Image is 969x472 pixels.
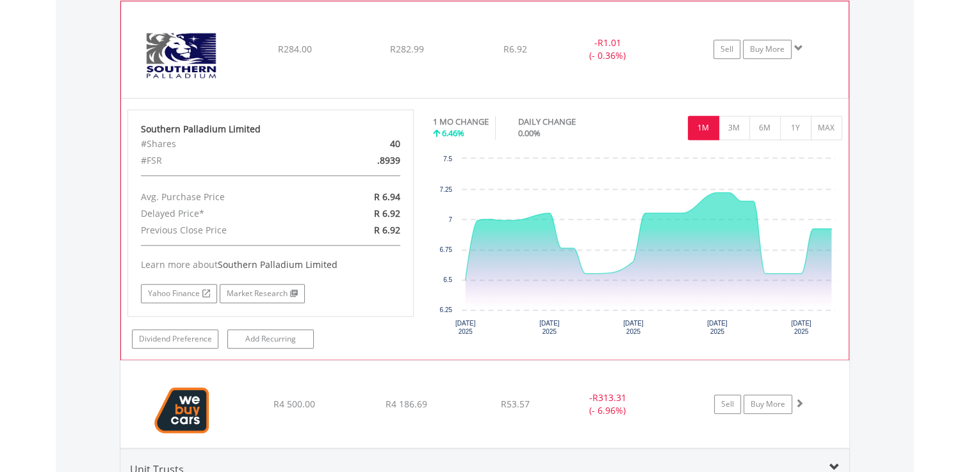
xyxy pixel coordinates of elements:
[780,116,811,140] button: 1Y
[317,136,410,152] div: 40
[127,377,237,445] img: EQU.ZA.WBC.png
[597,36,621,49] span: R1.01
[131,189,317,205] div: Avg. Purchase Price
[719,116,750,140] button: 3M
[714,395,741,414] a: Sell
[227,329,314,349] a: Add Recurring
[132,329,218,349] a: Dividend Preference
[592,391,626,404] span: R313.31
[220,284,305,303] a: Market Research
[141,284,217,303] a: Yahoo Finance
[560,391,656,417] div: - (- 6.96%)
[559,36,655,62] div: - (- 0.36%)
[317,152,410,169] div: .8939
[744,395,792,414] a: Buy More
[501,398,530,410] span: R53.57
[623,320,644,335] text: [DATE] 2025
[518,127,541,139] span: 0.00%
[141,123,401,136] div: Southern Palladium Limited
[433,116,489,128] div: 1 MO CHANGE
[443,155,452,162] text: 7.5
[277,43,311,55] span: R284.00
[374,224,400,236] span: R 6.92
[518,116,621,128] div: DAILY CHANGE
[503,43,527,55] span: R6.92
[443,276,452,283] text: 6.5
[218,258,338,271] span: Southern Palladium Limited
[131,136,317,152] div: #Shares
[539,320,560,335] text: [DATE] 2025
[713,40,740,59] a: Sell
[455,320,476,335] text: [DATE] 2025
[688,116,719,140] button: 1M
[386,398,427,410] span: R4 186.69
[811,116,842,140] button: MAX
[440,306,453,313] text: 6.25
[442,127,464,139] span: 6.46%
[707,320,728,335] text: [DATE] 2025
[433,152,842,344] div: Chart. Highcharts interactive chart.
[389,43,423,55] span: R282.99
[141,258,401,271] div: Learn more about
[749,116,781,140] button: 6M
[131,152,317,169] div: #FSR
[374,191,400,203] span: R 6.94
[131,222,317,239] div: Previous Close Price
[440,186,453,193] text: 7.25
[433,152,842,344] svg: Interactive chart
[448,216,452,223] text: 7
[791,320,811,335] text: [DATE] 2025
[127,17,238,94] img: EQU.ZA.SDL.png
[743,40,792,59] a: Buy More
[131,205,317,222] div: Delayed Price*
[273,398,315,410] span: R4 500.00
[440,246,453,253] text: 6.75
[374,207,400,219] span: R 6.92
